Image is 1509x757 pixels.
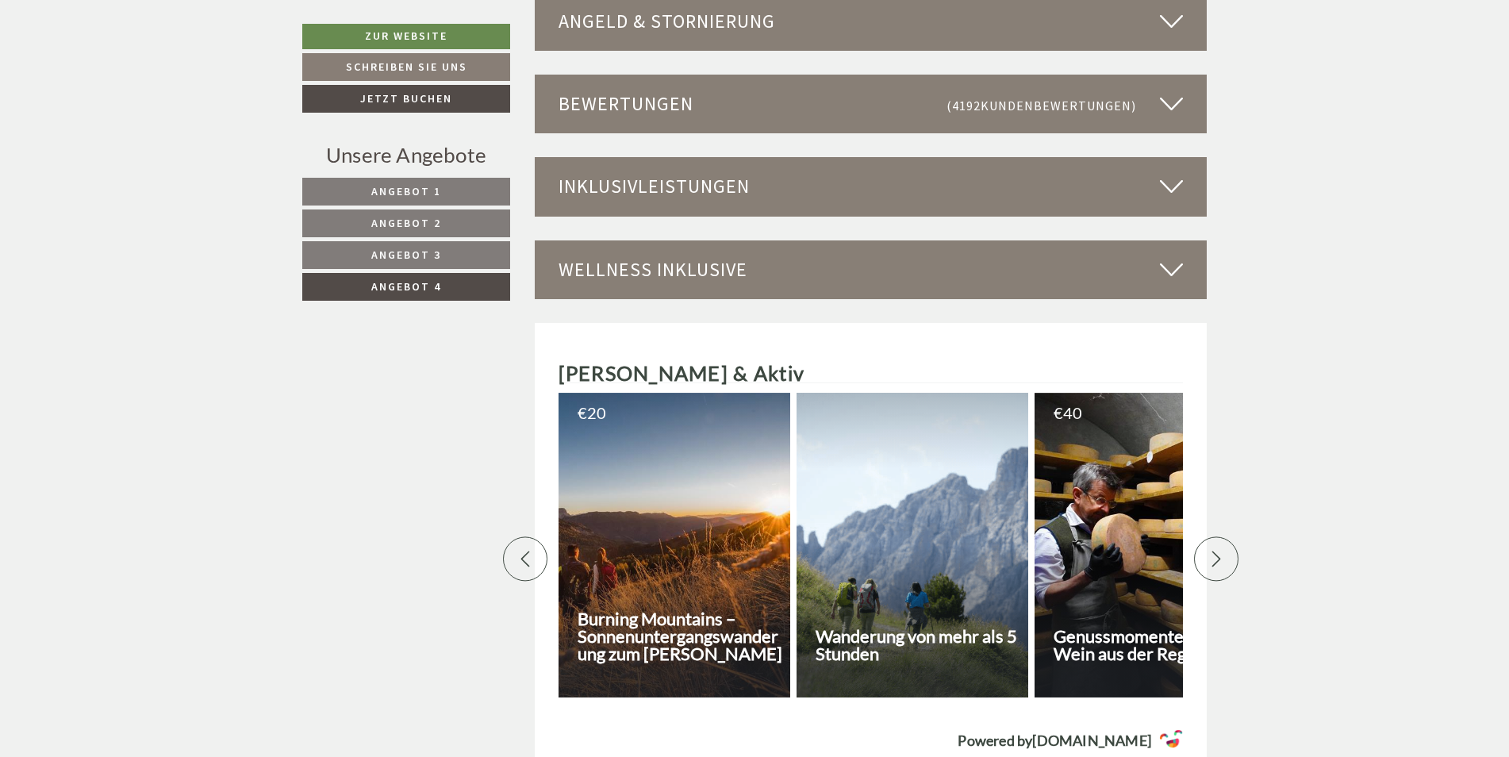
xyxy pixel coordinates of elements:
[578,405,778,421] div: 20
[559,393,790,697] a: € 20Burning Mountains – Sonnenuntergangswanderung zum [PERSON_NAME]
[578,610,785,663] h3: Burning Mountains – Sonnenuntergangswanderung zum [PERSON_NAME]
[797,393,1028,697] a: Wanderung von mehr als 5 Stunden
[25,78,251,89] small: 19:27
[302,85,510,113] a: Jetzt buchen
[302,140,510,170] div: Unsere Angebote
[946,98,1136,113] small: (4192 )
[535,240,1208,299] div: Wellness inklusive
[559,729,1184,752] a: Powered by[DOMAIN_NAME]
[816,628,1023,663] h3: Wanderung von mehr als 5 Stunden
[1054,405,1063,421] span: €
[1032,732,1151,749] strong: [DOMAIN_NAME]
[371,216,441,230] span: Angebot 2
[283,13,341,40] div: [DATE]
[981,98,1131,113] span: Kundenbewertungen
[535,75,1208,133] div: Bewertungen
[25,47,251,60] div: [GEOGRAPHIC_DATA]
[1035,393,1266,697] a: € 40Genussmomente - Käse & Wein aus der Region
[1054,628,1261,663] h3: Genussmomente - Käse & Wein aus der Region
[371,184,441,198] span: Angebot 1
[13,44,259,92] div: Guten Tag, wie können wir Ihnen helfen?
[578,405,587,421] span: €
[530,418,625,446] button: Senden
[559,363,1184,385] h2: [PERSON_NAME] & Aktiv
[302,53,510,81] a: Schreiben Sie uns
[371,279,441,294] span: Angebot 4
[302,24,510,49] a: Zur Website
[535,157,1208,216] div: Inklusivleistungen
[1054,405,1254,421] div: 40
[371,248,441,262] span: Angebot 3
